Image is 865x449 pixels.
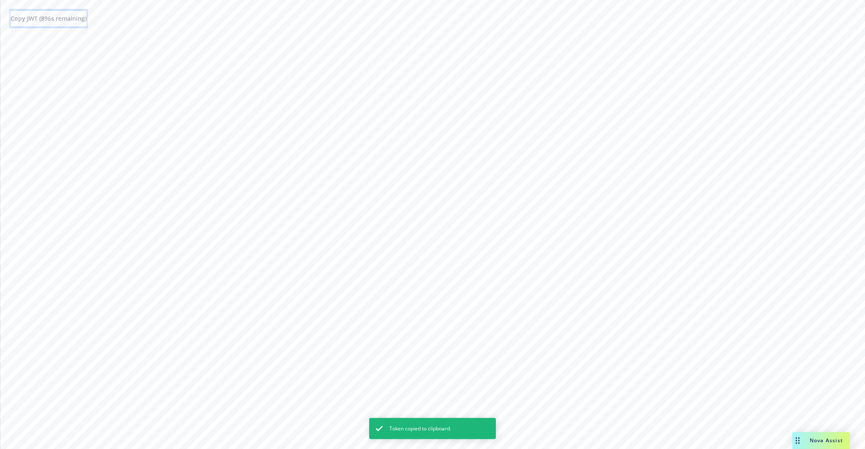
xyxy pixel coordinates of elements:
div: Drag to move [792,432,803,449]
span: Token copied to clipboard. [389,425,451,433]
span: Nova Assist [810,437,843,444]
button: Copy JWT (896s remaining) [11,10,87,27]
span: Copy JWT ( 896 s remaining) [11,14,87,22]
button: Nova Assist [792,432,850,449]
